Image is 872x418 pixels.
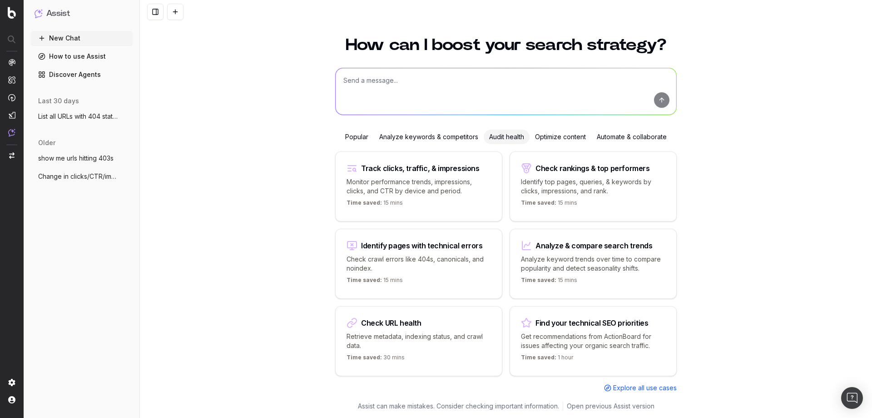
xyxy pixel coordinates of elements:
[347,255,491,273] p: Check crawl errors like 404s, canonicals, and noindex.
[530,130,591,144] div: Optimize content
[35,7,129,20] button: Assist
[347,332,491,350] p: Retrieve metadata, indexing status, and crawl data.
[38,138,55,147] span: older
[38,172,118,181] span: Change in clicks/CTR/impressions over la
[31,49,133,64] a: How to use Assist
[31,151,133,166] button: show me urls hitting 403s
[347,277,382,283] span: Time saved:
[521,199,577,210] p: 15 mins
[335,37,677,53] h1: How can I boost your search strategy?
[591,130,672,144] div: Automate & collaborate
[340,130,374,144] div: Popular
[374,130,484,144] div: Analyze keywords & competitors
[521,255,665,273] p: Analyze keyword trends over time to compare popularity and detect seasonality shifts.
[347,354,405,365] p: 30 mins
[8,94,15,101] img: Activation
[8,76,15,84] img: Intelligence
[347,177,491,196] p: Monitor performance trends, impressions, clicks, and CTR by device and period.
[46,7,70,20] h1: Assist
[31,31,133,45] button: New Chat
[358,402,559,411] p: Assist can make mistakes. Consider checking important information.
[8,129,15,136] img: Assist
[521,277,556,283] span: Time saved:
[535,319,648,327] div: Find your technical SEO priorities
[31,169,133,184] button: Change in clicks/CTR/impressions over la
[347,199,403,210] p: 15 mins
[521,354,573,365] p: 1 hour
[347,199,382,206] span: Time saved:
[567,402,654,411] a: Open previous Assist version
[535,242,653,249] div: Analyze & compare search trends
[604,383,677,393] a: Explore all use cases
[38,154,114,163] span: show me urls hitting 403s
[31,109,133,124] button: List all URLs with 404 status code from
[535,165,650,172] div: Check rankings & top performers
[521,177,665,196] p: Identify top pages, queries, & keywords by clicks, impressions, and rank.
[613,383,677,393] span: Explore all use cases
[8,379,15,386] img: Setting
[35,9,43,18] img: Assist
[31,67,133,82] a: Discover Agents
[521,354,556,361] span: Time saved:
[8,111,15,119] img: Studio
[38,112,118,121] span: List all URLs with 404 status code from
[521,332,665,350] p: Get recommendations from ActionBoard for issues affecting your organic search traffic.
[8,396,15,403] img: My account
[361,242,483,249] div: Identify pages with technical errors
[38,96,79,106] span: last 30 days
[361,165,480,172] div: Track clicks, traffic, & impressions
[841,387,863,409] div: Open Intercom Messenger
[8,7,16,19] img: Botify logo
[521,199,556,206] span: Time saved:
[8,59,15,66] img: Analytics
[361,319,421,327] div: Check URL health
[347,277,403,287] p: 15 mins
[347,354,382,361] span: Time saved:
[521,277,577,287] p: 15 mins
[9,152,15,159] img: Switch project
[484,130,530,144] div: Audit health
